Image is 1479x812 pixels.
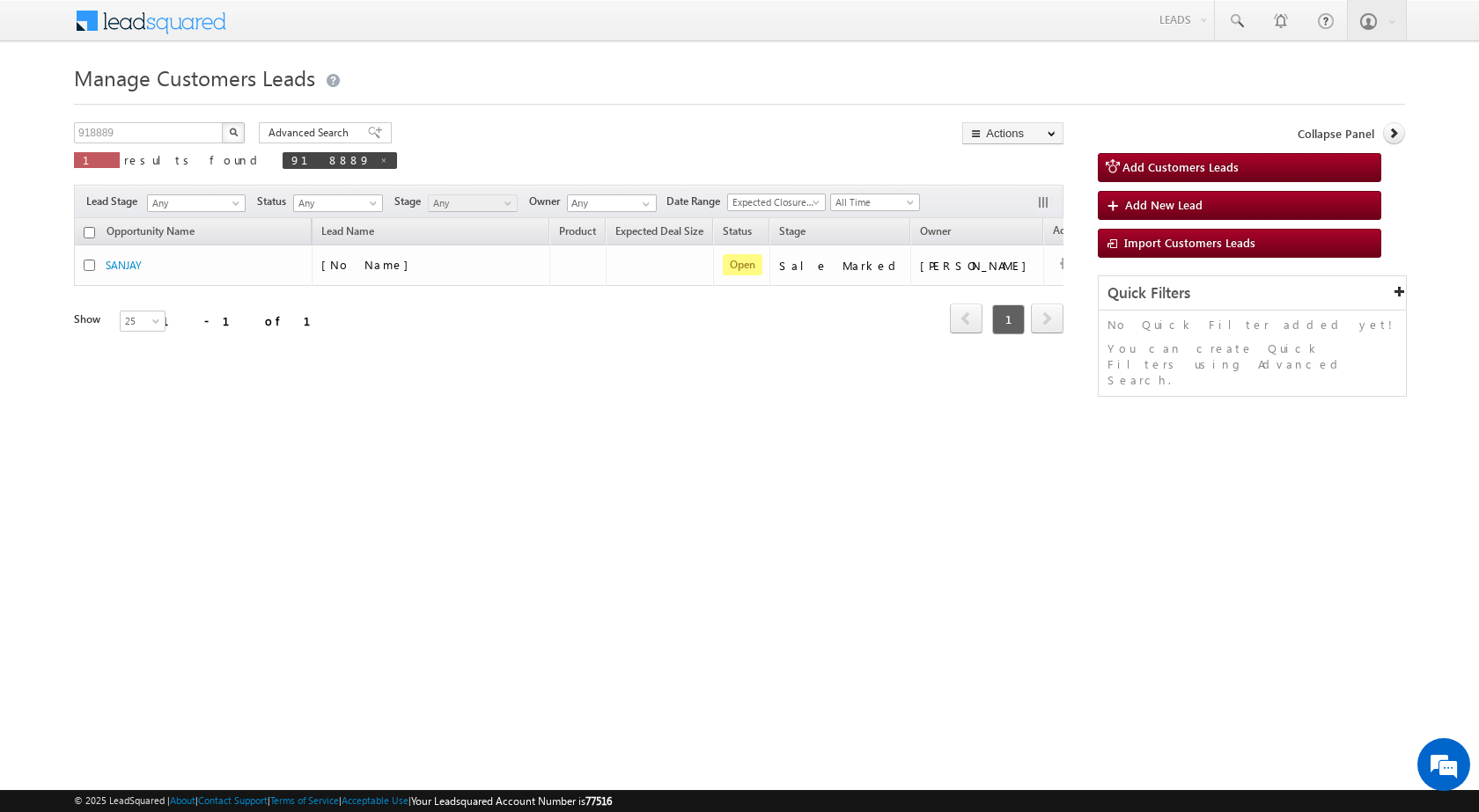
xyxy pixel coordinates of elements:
span: 25 [121,313,167,329]
span: Status [257,194,293,209]
span: Product [559,224,596,238]
img: Search [229,128,238,136]
div: Sale Marked [779,258,902,274]
input: Type to Search [567,194,657,212]
button: Actions [962,122,1063,144]
a: Any [293,194,383,212]
span: Expected Closure Date [728,194,820,210]
a: 25 [120,311,166,332]
div: Show [74,311,106,327]
a: Expected Deal Size [607,222,712,245]
span: Manage Customers Leads [74,63,315,91]
span: Add New Lead [1125,197,1203,212]
span: Collapse Panel [1298,126,1374,142]
div: 1 - 1 of 1 [162,311,332,331]
span: Any [294,195,378,211]
span: All Time [831,194,915,210]
span: Advanced Search [269,125,354,141]
a: Any [147,194,246,212]
a: SANJAY [106,259,142,272]
span: [No Name] [321,257,417,272]
div: [PERSON_NAME] [920,258,1035,274]
input: Check all records [84,227,95,238]
a: Terms of Service [270,794,339,806]
a: next [1031,305,1063,333]
a: Contact Support [198,794,268,806]
span: Any [429,195,512,211]
span: results found [124,152,264,167]
a: Opportunity Name [98,222,203,245]
p: You can create Quick Filters using Advanced Search. [1107,340,1397,388]
p: No Quick Filter added yet! [1107,317,1397,333]
a: Status [714,222,761,245]
span: Opportunity Name [107,224,195,238]
div: Quick Filters [1099,276,1406,311]
span: Owner [920,224,951,238]
a: Expected Closure Date [727,194,826,211]
span: Your Leadsquared Account Number is [411,794,612,808]
a: prev [950,305,982,333]
a: Stage [770,222,814,245]
span: prev [950,304,982,333]
span: Open [723,254,762,275]
a: Acceptable Use [342,794,408,806]
span: Stage [394,194,428,209]
span: 1 [992,304,1025,334]
a: All Time [830,194,920,211]
span: 77516 [585,794,612,808]
span: next [1031,304,1063,333]
a: Any [428,194,518,212]
span: Lead Name [313,222,383,245]
span: Stage [779,224,806,238]
a: Show All Items [633,195,655,213]
span: Add Customers Leads [1122,159,1239,174]
span: © 2025 LeadSquared | | | | | [74,793,612,809]
a: About [170,794,195,806]
span: Import Customers Leads [1124,235,1255,250]
span: Actions [1044,221,1097,244]
span: Owner [529,194,567,209]
span: Any [148,195,239,211]
span: Expected Deal Size [615,224,703,238]
span: Lead Stage [86,194,144,209]
span: 918889 [291,152,371,167]
span: 1 [83,152,111,167]
span: Date Range [666,194,727,209]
